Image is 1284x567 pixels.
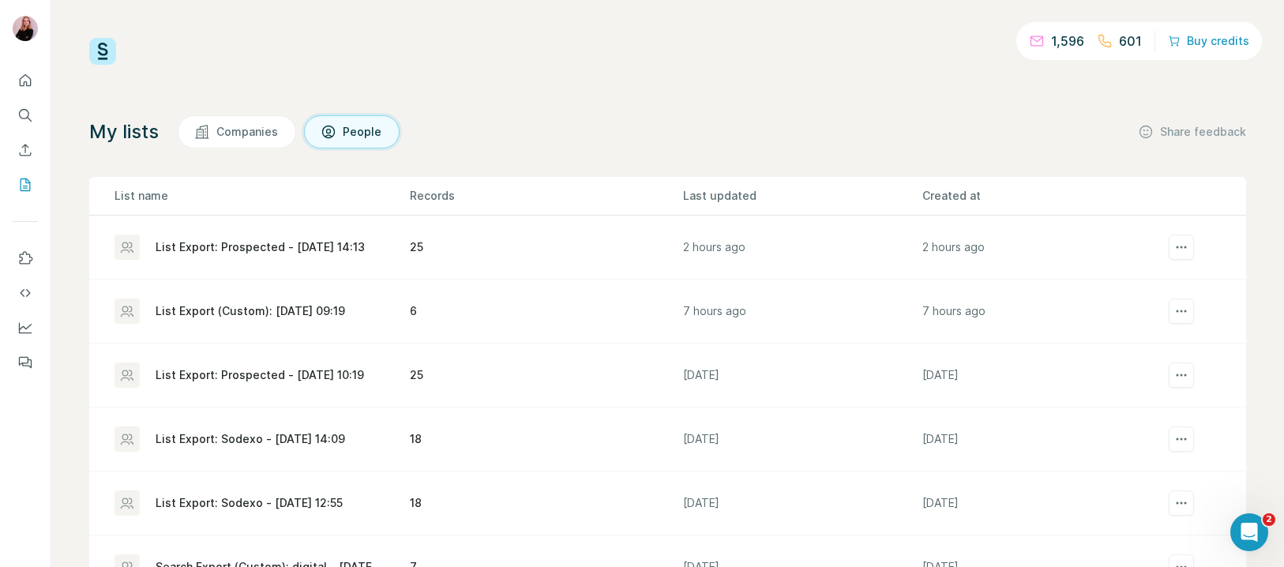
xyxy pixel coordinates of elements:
button: Use Surfe API [13,279,38,307]
td: 7 hours ago [682,280,922,344]
div: List Export: Prospected - [DATE] 14:13 [156,239,365,255]
td: 25 [409,344,682,407]
button: actions [1169,426,1194,452]
button: Dashboard [13,314,38,342]
p: Created at [922,188,1160,204]
td: [DATE] [922,407,1161,471]
td: 2 hours ago [922,216,1161,280]
td: 7 hours ago [922,280,1161,344]
div: List Export: Sodexo - [DATE] 14:09 [156,431,345,447]
button: actions [1169,235,1194,260]
button: Feedback [13,348,38,377]
div: List Export: Sodexo - [DATE] 12:55 [156,495,343,511]
button: Buy credits [1168,30,1249,52]
p: 601 [1119,32,1142,51]
button: Share feedback [1138,124,1246,140]
p: Records [410,188,681,204]
button: Enrich CSV [13,136,38,164]
span: Companies [216,124,280,140]
td: 18 [409,407,682,471]
td: [DATE] [922,471,1161,535]
p: List name [115,188,408,204]
td: 18 [409,471,682,535]
img: Avatar [13,16,38,41]
td: [DATE] [682,471,922,535]
td: [DATE] [922,344,1161,407]
td: 6 [409,280,682,344]
h4: My lists [89,119,159,145]
iframe: Intercom live chat [1230,513,1268,551]
img: Surfe Logo [89,38,116,65]
td: [DATE] [682,344,922,407]
span: 2 [1263,513,1275,526]
button: Use Surfe on LinkedIn [13,244,38,272]
button: actions [1169,490,1194,516]
button: actions [1169,362,1194,388]
button: actions [1169,299,1194,324]
td: 25 [409,216,682,280]
div: List Export: Prospected - [DATE] 10:19 [156,367,364,383]
td: [DATE] [682,407,922,471]
button: Quick start [13,66,38,95]
span: People [343,124,383,140]
p: Last updated [683,188,921,204]
div: List Export (Custom): [DATE] 09:19 [156,303,345,319]
button: Search [13,101,38,130]
td: 2 hours ago [682,216,922,280]
p: 1,596 [1051,32,1084,51]
button: My lists [13,171,38,199]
